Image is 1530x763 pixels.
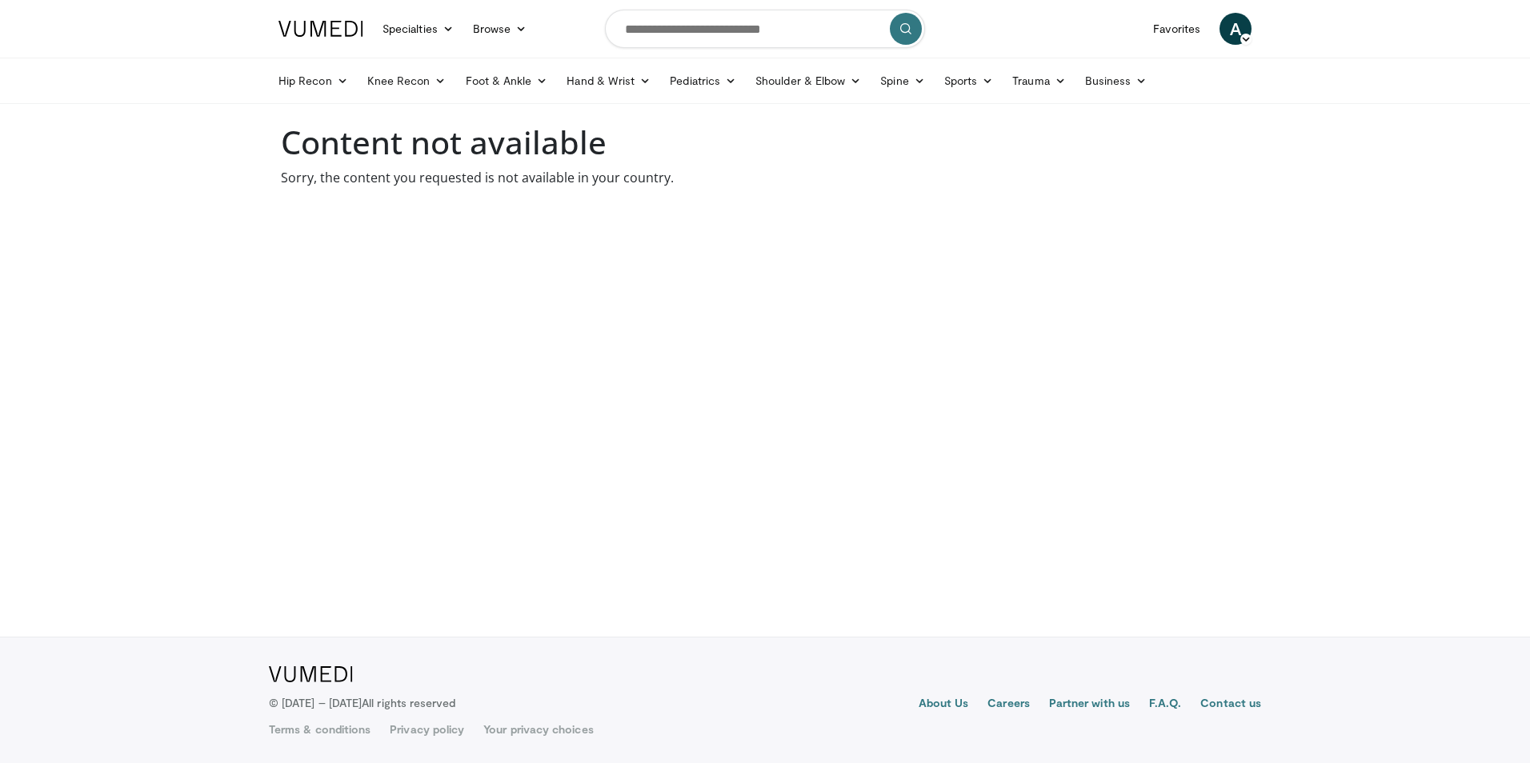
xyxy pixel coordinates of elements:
a: Partner with us [1049,695,1130,714]
img: VuMedi Logo [269,666,353,682]
a: Hand & Wrist [557,65,660,97]
a: Pediatrics [660,65,746,97]
a: Sports [935,65,1003,97]
a: Trauma [1003,65,1075,97]
a: A [1220,13,1252,45]
a: About Us [919,695,969,714]
a: F.A.Q. [1149,695,1181,714]
a: Terms & conditions [269,721,370,737]
a: Hip Recon [269,65,358,97]
a: Spine [871,65,934,97]
a: Browse [463,13,537,45]
a: Your privacy choices [483,721,593,737]
a: Foot & Ankle [456,65,558,97]
p: Sorry, the content you requested is not available in your country. [281,168,1249,187]
a: Careers [987,695,1030,714]
a: Business [1075,65,1157,97]
img: VuMedi Logo [278,21,363,37]
a: Knee Recon [358,65,456,97]
p: © [DATE] – [DATE] [269,695,456,711]
a: Favorites [1143,13,1210,45]
a: Contact us [1200,695,1261,714]
input: Search topics, interventions [605,10,925,48]
a: Privacy policy [390,721,464,737]
h1: Content not available [281,123,1249,162]
span: All rights reserved [362,696,455,709]
a: Specialties [373,13,463,45]
a: Shoulder & Elbow [746,65,871,97]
